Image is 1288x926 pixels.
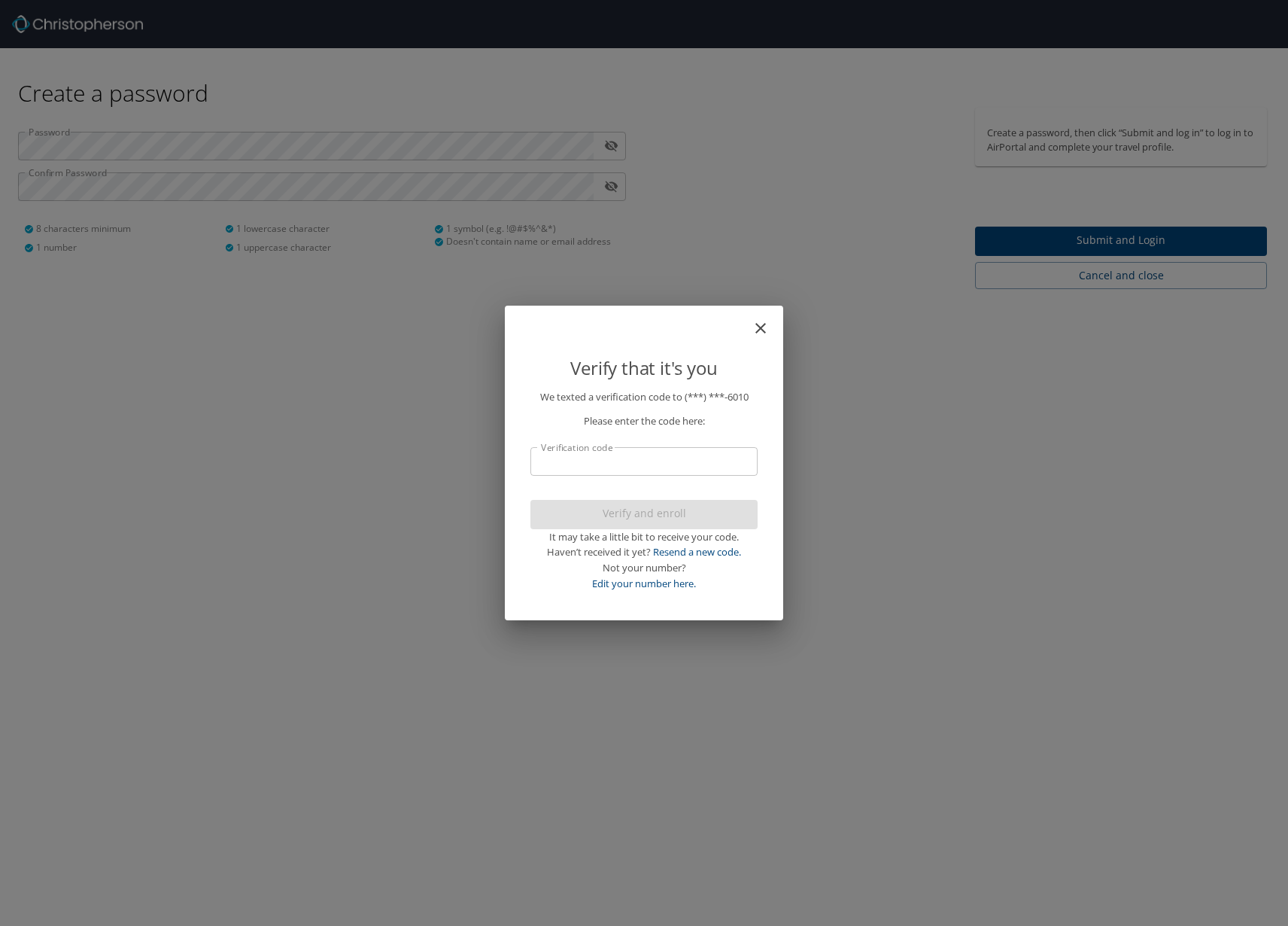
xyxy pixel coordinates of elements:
div: It may take a little bit to receive your code. [530,529,758,545]
p: Please enter the code here: [530,413,758,429]
p: We texted a verification code to (***) ***- 6010 [530,389,758,405]
div: Not your number? [530,560,758,576]
p: Verify that it's you [530,354,758,382]
div: Haven’t received it yet? [530,544,758,560]
button: close [759,312,777,330]
a: Resend a new code. [653,545,741,559]
a: Edit your number here. [592,577,696,590]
